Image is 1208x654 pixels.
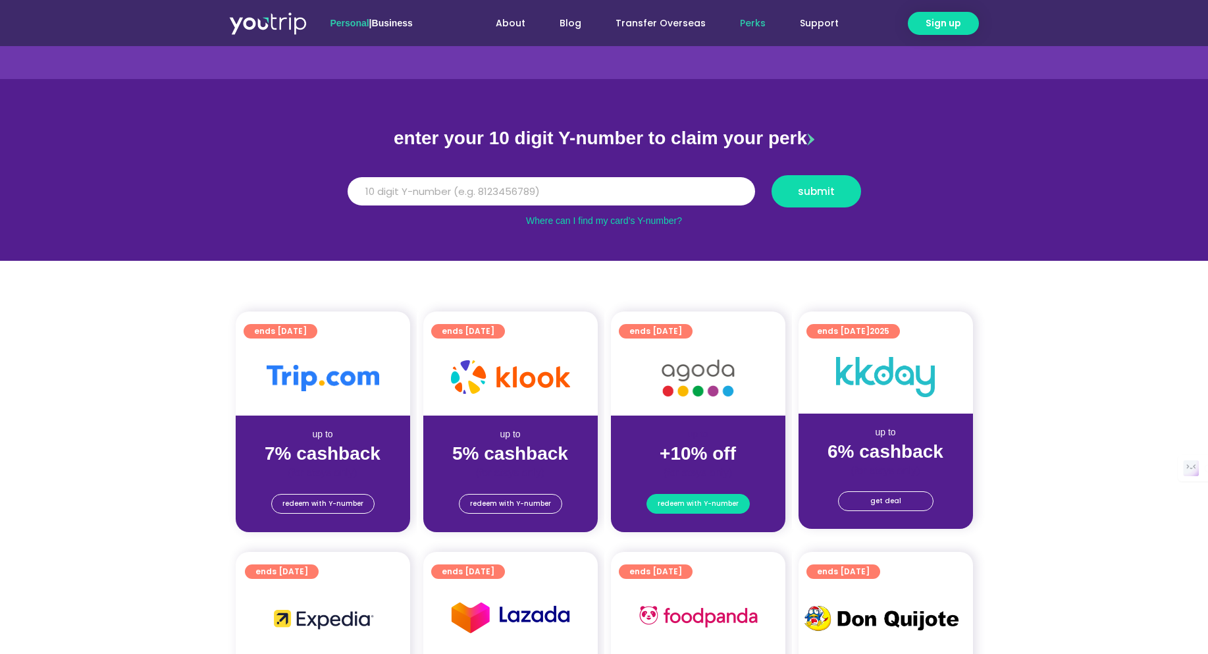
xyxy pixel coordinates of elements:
a: Where can I find my card’s Y-number? [526,215,682,226]
a: ends [DATE] [619,324,693,339]
span: 2025 [870,325,889,337]
a: Perks [723,11,783,36]
span: ends [DATE] [254,324,307,339]
div: up to [809,425,962,439]
strong: 6% cashback [827,441,943,462]
strong: 7% cashback [265,443,381,464]
input: 10 digit Y-number (e.g. 8123456789) [348,177,755,206]
span: | [330,18,412,28]
a: ends [DATE] [619,564,693,579]
a: redeem with Y-number [459,494,562,514]
a: About [479,11,542,36]
div: (for stays only) [246,466,400,479]
span: Sign up [926,16,961,30]
div: (for stays only) [621,466,775,479]
a: ends [DATE] [431,564,505,579]
span: ends [DATE] [817,324,889,339]
span: ends [DATE] [817,564,870,579]
span: ends [DATE] [442,324,494,339]
span: redeem with Y-number [658,495,739,513]
a: ends [DATE] [245,564,319,579]
div: enter your 10 digit Y-number to claim your perk [341,121,868,155]
form: Y Number [348,175,861,217]
a: Business [372,18,413,28]
a: redeem with Y-number [271,494,375,514]
span: up to [687,429,708,439]
a: Blog [542,11,598,36]
strong: 5% cashback [452,443,568,464]
a: Transfer Overseas [598,11,723,36]
nav: Menu [453,11,856,36]
span: get deal [870,492,901,510]
a: Support [783,11,856,36]
a: ends [DATE] [244,324,317,339]
div: (for stays only) [809,464,962,477]
div: up to [246,427,400,441]
a: Sign up [908,12,979,35]
div: up to [434,427,587,441]
button: submit [772,175,861,207]
strong: +10% off [660,443,736,464]
span: ends [DATE] [629,324,682,339]
span: ends [DATE] [629,564,682,579]
span: Personal [330,18,369,28]
span: submit [798,186,835,196]
a: get deal [838,491,933,511]
a: ends [DATE]2025 [806,324,900,339]
span: ends [DATE] [255,564,308,579]
span: redeem with Y-number [470,495,551,513]
a: redeem with Y-number [646,494,750,514]
span: ends [DATE] [442,564,494,579]
div: (for stays only) [434,466,587,479]
a: ends [DATE] [431,324,505,339]
span: redeem with Y-number [282,495,363,513]
a: ends [DATE] [806,564,880,579]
